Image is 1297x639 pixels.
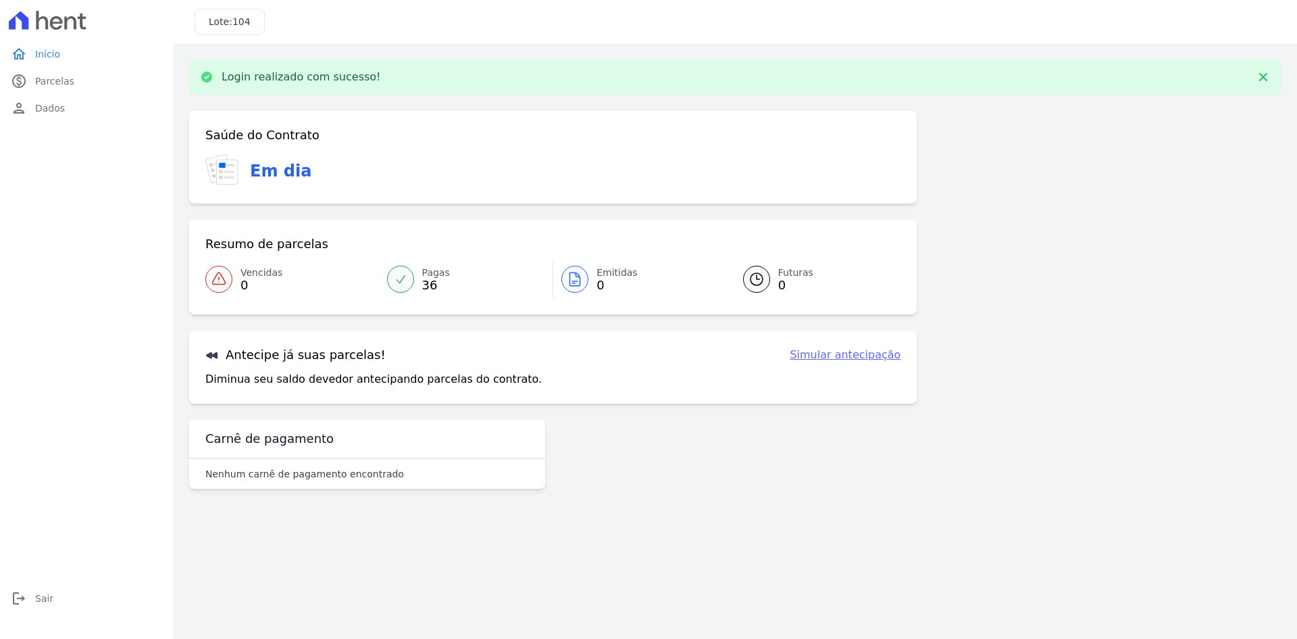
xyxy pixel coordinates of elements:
[35,101,65,115] span: Dados
[205,236,328,252] h3: Resumo de parcelas
[422,280,450,291] span: 36
[11,46,27,62] i: home
[205,371,542,387] p: Diminua seu saldo devedor antecipando parcelas do contrato.
[222,70,381,84] p: Login realizado com sucesso!
[250,159,311,183] h3: Em dia
[5,41,168,68] a: homeInício
[11,73,27,89] i: paid
[35,47,60,61] span: Início
[5,68,168,95] a: paidParcelas
[209,15,251,29] h3: Lote:
[205,431,334,447] h3: Carnê de pagamento
[422,266,450,280] span: Pagas
[11,590,27,607] i: logout
[205,347,386,363] h3: Antecipe já suas parcelas!
[205,127,320,143] h3: Saúde do Contrato
[5,95,168,122] a: personDados
[379,260,553,298] a: Pagas 36
[35,592,53,605] span: Sair
[553,260,727,298] a: Emitidas 0
[232,16,251,27] span: 104
[205,260,379,298] a: Vencidas 0
[790,347,900,363] a: Simular antecipação
[596,280,638,291] span: 0
[35,74,74,88] span: Parcelas
[778,280,813,291] span: 0
[596,266,638,280] span: Emitidas
[240,266,282,280] span: Vencidas
[5,585,168,612] a: logoutSair
[727,260,901,298] a: Futuras 0
[778,266,813,280] span: Futuras
[11,100,27,116] i: person
[205,467,404,481] p: Nenhum carnê de pagamento encontrado
[240,280,282,291] span: 0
